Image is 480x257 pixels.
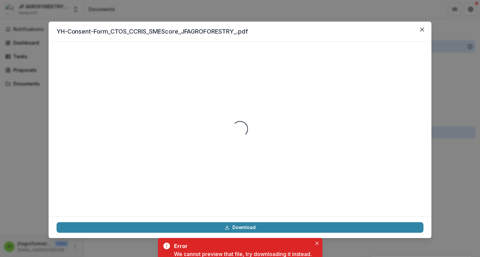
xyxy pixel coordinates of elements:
[174,242,309,250] div: Error
[49,22,432,42] header: YH-Consent-Form_CTOS_CCRIS_SMEScore_JFAGROFORESTRY_.pdf
[57,222,424,233] a: Download
[417,24,427,35] button: Close
[313,239,321,247] button: Close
